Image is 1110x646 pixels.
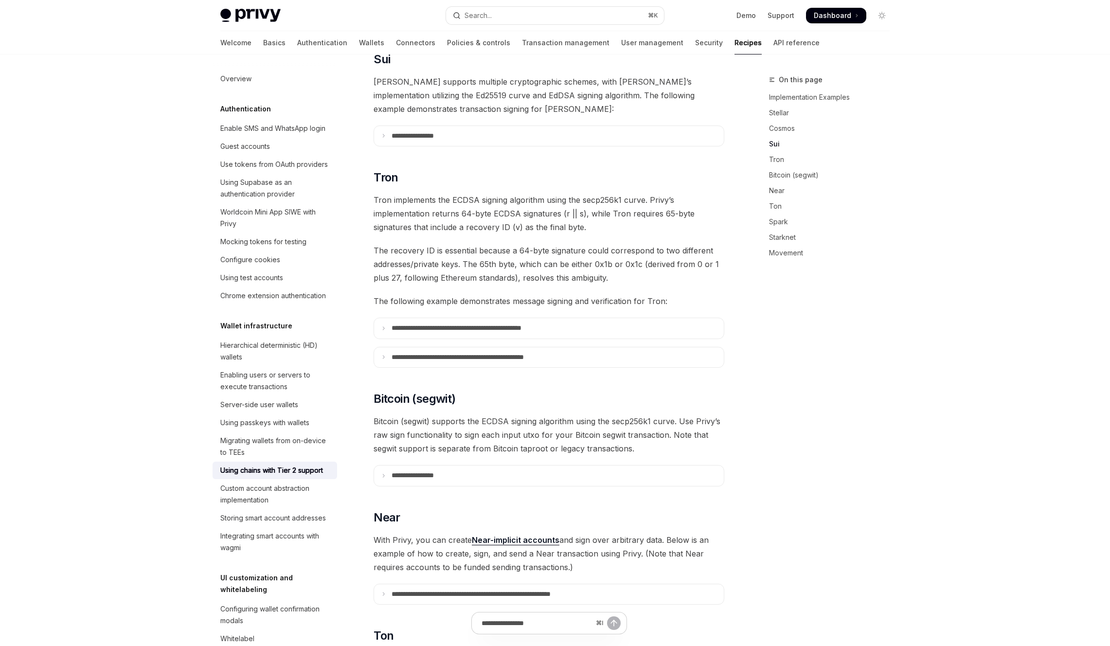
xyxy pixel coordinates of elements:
[736,11,756,20] a: Demo
[213,600,337,629] a: Configuring wallet confirmation modals
[607,616,621,630] button: Send message
[779,74,823,86] span: On this page
[814,11,851,20] span: Dashboard
[359,31,384,54] a: Wallets
[522,31,609,54] a: Transaction management
[220,123,325,134] div: Enable SMS and WhatsApp login
[213,269,337,287] a: Using test accounts
[220,73,251,85] div: Overview
[374,414,724,455] span: Bitcoin (segwit) supports the ECDSA signing algorithm using the secp256k1 curve. Use Privy’s raw ...
[213,70,337,88] a: Overview
[374,170,398,185] span: Tron
[769,121,897,136] a: Cosmos
[769,198,897,214] a: Ton
[220,206,331,230] div: Worldcoin Mini App SIWE with Privy
[769,152,897,167] a: Tron
[769,105,897,121] a: Stellar
[374,533,724,574] span: With Privy, you can create and sign over arbitrary data. Below is an example of how to create, si...
[769,230,897,245] a: Starknet
[220,236,306,248] div: Mocking tokens for testing
[769,245,897,261] a: Movement
[213,396,337,413] a: Server-side user wallets
[874,8,890,23] button: Toggle dark mode
[220,31,251,54] a: Welcome
[769,136,897,152] a: Sui
[695,31,723,54] a: Security
[213,337,337,366] a: Hierarchical deterministic (HD) wallets
[220,320,292,332] h5: Wallet infrastructure
[220,603,331,627] div: Configuring wallet confirmation modals
[220,483,331,506] div: Custom account abstraction implementation
[220,369,331,393] div: Enabling users or servers to execute transactions
[213,414,337,431] a: Using passkeys with wallets
[374,193,724,234] span: Tron implements the ECDSA signing algorithm using the secp256k1 curve. Privy’s implementation ret...
[396,31,435,54] a: Connectors
[213,233,337,251] a: Mocking tokens for testing
[213,203,337,233] a: Worldcoin Mini App SIWE with Privy
[220,417,309,429] div: Using passkeys with wallets
[472,535,559,545] a: Near-implicit accounts
[465,10,492,21] div: Search...
[220,572,337,595] h5: UI customization and whitelabeling
[374,510,400,525] span: Near
[769,183,897,198] a: Near
[297,31,347,54] a: Authentication
[374,52,390,67] span: Sui
[220,141,270,152] div: Guest accounts
[446,7,664,24] button: Open search
[806,8,866,23] a: Dashboard
[220,340,331,363] div: Hierarchical deterministic (HD) wallets
[220,177,331,200] div: Using Supabase as an authentication provider
[213,462,337,479] a: Using chains with Tier 2 support
[621,31,683,54] a: User management
[220,272,283,284] div: Using test accounts
[213,138,337,155] a: Guest accounts
[769,214,897,230] a: Spark
[374,244,724,285] span: The recovery ID is essential because a 64-byte signature could correspond to two different addres...
[447,31,510,54] a: Policies & controls
[213,156,337,173] a: Use tokens from OAuth providers
[220,103,271,115] h5: Authentication
[220,290,326,302] div: Chrome extension authentication
[213,174,337,203] a: Using Supabase as an authentication provider
[263,31,286,54] a: Basics
[213,251,337,269] a: Configure cookies
[768,11,794,20] a: Support
[213,432,337,461] a: Migrating wallets from on-device to TEEs
[773,31,820,54] a: API reference
[220,530,331,554] div: Integrating smart accounts with wagmi
[220,435,331,458] div: Migrating wallets from on-device to TEEs
[213,287,337,305] a: Chrome extension authentication
[734,31,762,54] a: Recipes
[220,633,254,645] div: Whitelabel
[213,480,337,509] a: Custom account abstraction implementation
[220,254,280,266] div: Configure cookies
[482,612,592,634] input: Ask a question...
[648,12,658,19] span: ⌘ K
[769,167,897,183] a: Bitcoin (segwit)
[374,294,724,308] span: The following example demonstrates message signing and verification for Tron:
[213,527,337,556] a: Integrating smart accounts with wagmi
[213,120,337,137] a: Enable SMS and WhatsApp login
[374,75,724,116] span: [PERSON_NAME] supports multiple cryptographic schemes, with [PERSON_NAME]’s implementation utiliz...
[220,399,298,411] div: Server-side user wallets
[220,465,323,476] div: Using chains with Tier 2 support
[213,509,337,527] a: Storing smart account addresses
[220,512,326,524] div: Storing smart account addresses
[769,90,897,105] a: Implementation Examples
[374,391,455,407] span: Bitcoin (segwit)
[213,366,337,395] a: Enabling users or servers to execute transactions
[220,9,281,22] img: light logo
[220,159,328,170] div: Use tokens from OAuth providers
